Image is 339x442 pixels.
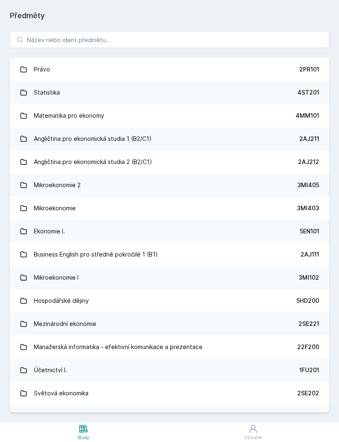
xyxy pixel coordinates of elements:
[34,84,60,101] div: Statistika
[10,359,329,382] a: Účetnictví I. 1FU201
[34,292,89,309] div: Hospodářské dějiny
[10,58,329,81] a: Právo 2PR101
[297,181,319,189] div: 3MI405
[10,382,329,405] a: Světová ekonomika 2SE202
[298,320,319,328] div: 2SE221
[34,362,67,378] div: Účetnictví I.
[10,81,329,104] a: Statistika 4ST201
[10,312,329,335] a: Mezinárodní ekonomie 2SE221
[10,127,329,150] a: Angličtina pro ekonomická studia 1 (B2/C1) 2AJ211
[299,65,319,74] div: 2PR101
[34,154,152,170] div: Angličtina pro ekonomická studia 2 (B2/C1)
[34,316,96,332] div: Mezinárodní ekonomie
[10,220,329,243] a: Ekonomie I. 5EN101
[300,227,319,235] div: 5EN101
[297,204,319,212] div: 3MI403
[34,339,203,355] div: Manažerská informatika - efektivní komunikace a prezentace
[34,200,76,216] div: Mikroekonomie
[10,31,329,48] input: Název nebo ident předmětu…
[10,104,329,127] a: Matematika pro ekonomy 4MM101
[34,385,88,402] div: Světová ekonomika
[34,223,65,240] div: Ekonomie I.
[299,135,319,143] div: 2AJ211
[10,266,329,289] a: Mikroekonomie I 3MI102
[10,335,329,359] a: Manažerská informatika - efektivní komunikace a prezentace 22F200
[34,131,152,147] div: Angličtina pro ekonomická studia 1 (B2/C1)
[10,243,329,266] a: Business English pro středně pokročilé 1 (B1) 2AJ111
[297,389,319,397] div: 2SE202
[297,343,319,351] div: 22F200
[298,158,319,166] div: 2AJ212
[34,408,66,425] div: Ekonomie II.
[77,435,89,441] div: Study
[10,289,329,312] a: Hospodářské dějiny 5HD200
[299,366,319,374] div: 1FU201
[296,112,319,120] div: 4MM101
[10,150,329,173] a: Angličtina pro ekonomická studia 2 (B2/C1) 2AJ212
[296,297,319,305] div: 5HD200
[244,435,262,441] div: Uživatel
[34,61,50,78] div: Právo
[297,88,319,97] div: 4ST201
[34,177,81,193] div: Mikroekonomie 2
[10,197,329,220] a: Mikroekonomie 3MI403
[34,107,104,124] div: Matematika pro ekonomy
[10,10,329,21] h1: Předměty
[301,250,319,259] div: 2AJ111
[298,273,319,282] div: 3MI102
[10,173,329,197] a: Mikroekonomie 2 3MI405
[34,246,158,263] div: Business English pro středně pokročilé 1 (B1)
[34,269,79,286] div: Mikroekonomie I
[10,405,329,428] a: Ekonomie II. 5EN411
